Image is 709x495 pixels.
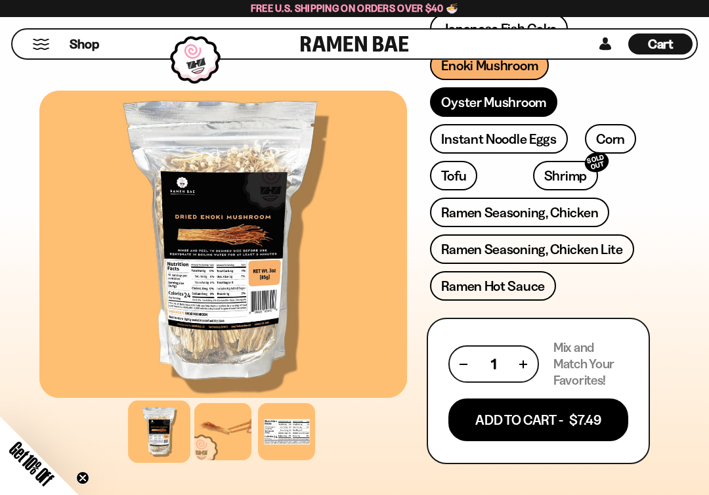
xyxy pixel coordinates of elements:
a: Corn [585,124,636,154]
span: 1 [491,356,496,372]
a: Oyster Mushroom [430,87,557,117]
button: Add To Cart - $7.49 [448,398,628,441]
button: Close teaser [76,471,89,484]
a: ShrimpSOLD OUT [533,161,598,190]
a: Ramen Seasoning, Chicken [430,198,609,227]
button: Mobile Menu Trigger [32,39,50,50]
span: Cart [648,36,674,52]
div: SOLD OUT [582,150,611,175]
a: Ramen Seasoning, Chicken Lite [430,234,634,264]
a: Instant Noodle Eggs [430,124,567,154]
a: Shop [70,33,99,54]
span: Get 10% Off [6,438,57,489]
a: Ramen Hot Sauce [430,271,556,301]
span: Shop [70,35,99,53]
p: Mix and Match Your Favorites! [553,339,628,389]
a: Cart [628,30,693,58]
span: Free U.S. Shipping on Orders over $40 🍜 [251,2,459,14]
a: Tofu [430,161,477,190]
